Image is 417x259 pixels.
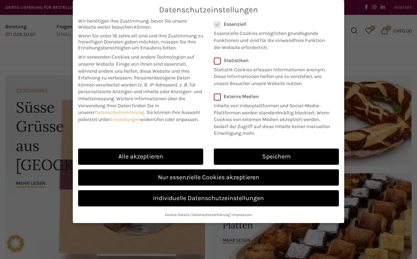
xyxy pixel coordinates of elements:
span: Weitere Informationen über die Verwendung Ihrer Daten finden Sie in unserer . [78,96,185,115]
a: Datenschutzerklärung [95,109,144,115]
a: Datenschutzerklärung [192,212,230,217]
span: Wir benötigen Ihre Zustimmung, bevor Sie unsere Website weiter besuchen können. [78,18,203,30]
span: Personenbezogene Daten können verarbeitet werden (z. B. IP-Adressen), z. B. für personalisierte A... [78,75,202,102]
a: Einstellungen [110,116,140,122]
span: Wir verwenden Cookies und andere Technologien auf unserer Website. Einige von ihnen sind essenzie... [78,54,194,81]
p: Essenzielle Cookies ermöglichen grundlegende Funktionen und sind für die einwandfreie Funktion de... [214,27,330,51]
p: Inhalte von Videoplattformen und Social-Media-Plattformen werden standardmäßig blockiert. Wenn Co... [214,100,334,137]
a: Alle akzeptieren [78,149,203,165]
label: Essenziell [214,21,330,27]
a: Cookie-Details [165,212,190,217]
a: Impressum [232,212,252,217]
label: Statistiken [214,58,330,64]
span: Sie können Ihre Auswahl jederzeit unter widerrufen oder anpassen. [78,109,200,122]
a: Speichern [214,149,339,165]
span: Wenn Sie unter 16 Jahre alt sind und Ihre Zustimmung zu freiwilligen Diensten geben möchten, müss... [78,33,203,51]
a: Individuelle Datenschutzeinstellungen [78,190,339,206]
a: Nur essenzielle Cookies akzeptieren [78,169,339,186]
span: Datenschutzeinstellungen [159,5,258,14]
p: Statistik Cookies erfassen Informationen anonym. Diese Informationen helfen uns zu verstehen, wie... [214,64,330,87]
label: Externe Medien [214,94,334,100]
